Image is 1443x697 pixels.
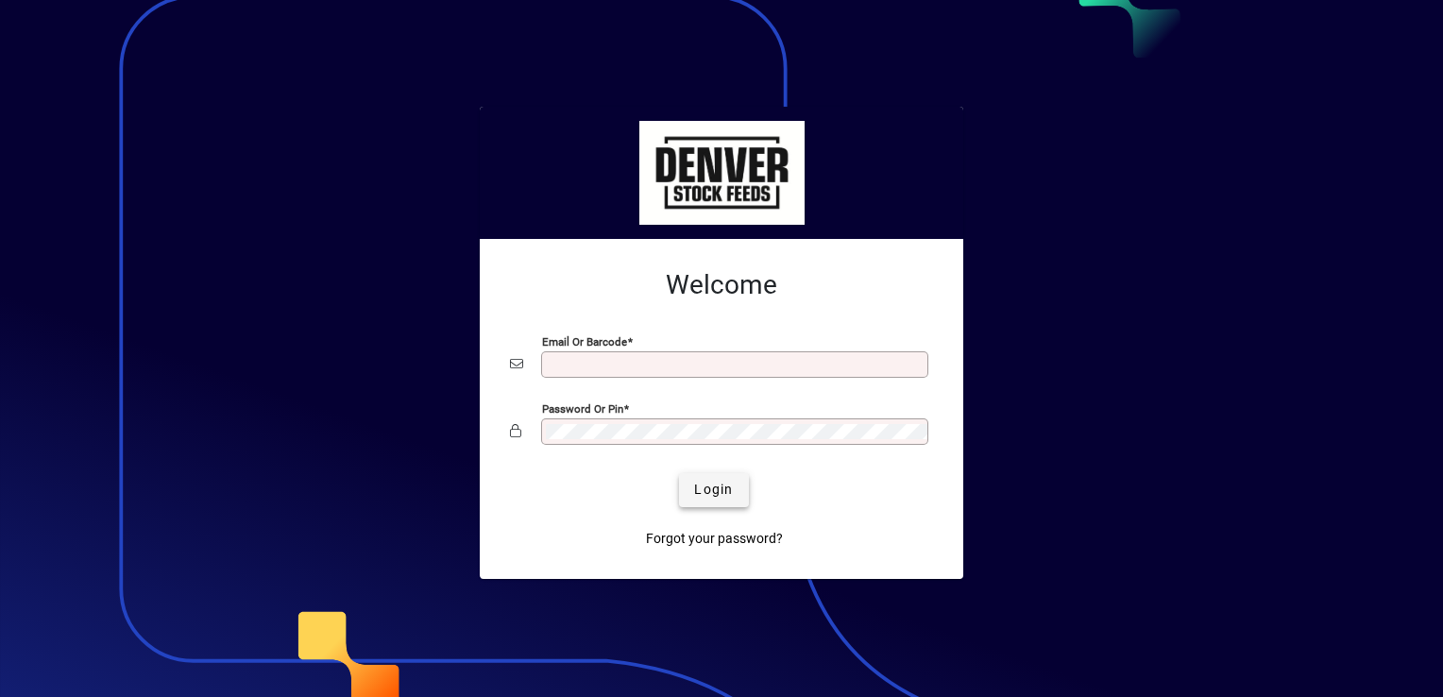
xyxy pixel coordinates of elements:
[542,334,627,348] mat-label: Email or Barcode
[638,522,790,556] a: Forgot your password?
[646,529,783,549] span: Forgot your password?
[694,480,733,500] span: Login
[542,401,623,415] mat-label: Password or Pin
[679,473,748,507] button: Login
[510,269,933,301] h2: Welcome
